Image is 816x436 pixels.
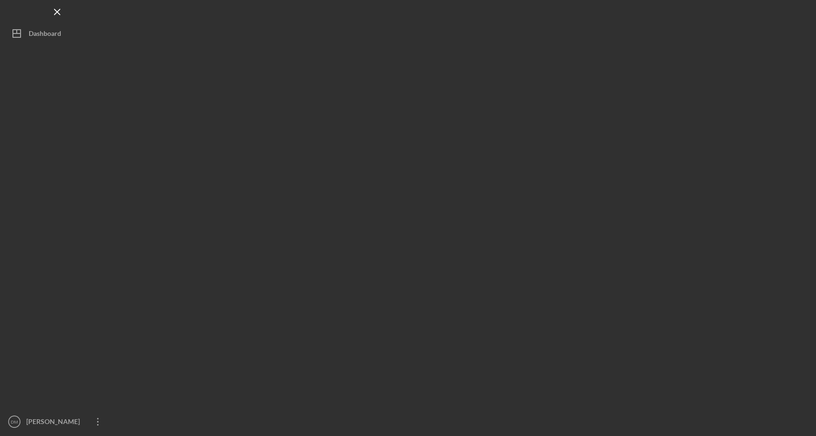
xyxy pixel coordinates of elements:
[11,419,18,425] text: DM
[5,24,110,43] button: Dashboard
[29,24,61,45] div: Dashboard
[24,412,86,434] div: [PERSON_NAME]
[5,412,110,431] button: DM[PERSON_NAME]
